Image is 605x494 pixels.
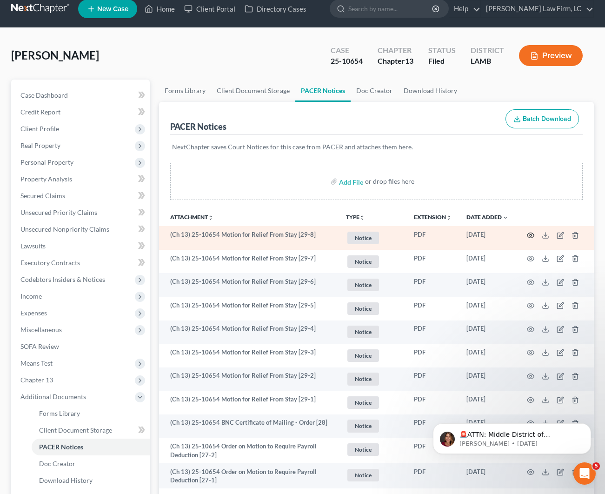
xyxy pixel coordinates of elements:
div: Chapter [378,56,413,67]
a: Notice [346,395,399,410]
span: Doc Creator [39,460,75,467]
td: (Ch 13) 25-10654 Motion for Relief From Stay [29-7] [159,250,339,274]
span: New Case [97,6,128,13]
div: Status [428,45,456,56]
span: PACER Notices [39,443,83,451]
iframe: Intercom live chat [573,462,596,485]
a: Help [449,0,480,17]
span: Means Test [20,359,53,367]
a: Unsecured Nonpriority Claims [13,221,150,238]
span: Personal Property [20,158,73,166]
a: Notice [346,442,399,457]
span: [PERSON_NAME] [11,48,99,62]
span: Unsecured Nonpriority Claims [20,225,109,233]
span: SOFA Review [20,342,59,350]
a: Notice [346,254,399,269]
span: Income [20,292,42,300]
span: Notice [347,349,379,362]
iframe: Intercom notifications message [419,404,605,469]
a: Property Analysis [13,171,150,187]
td: PDF [406,391,459,414]
span: Notice [347,232,379,244]
i: unfold_more [446,215,452,220]
td: PDF [406,463,459,489]
td: PDF [406,414,459,438]
a: Date Added expand_more [466,214,508,220]
td: (Ch 13) 25-10654 Order on Motion to Require Payroll Deduction [27-2] [159,438,339,463]
td: (Ch 13) 25-10654 Motion for Relief From Stay [29-3] [159,344,339,367]
a: PACER Notices [295,80,351,102]
a: Notice [346,467,399,483]
td: (Ch 13) 25-10654 Motion for Relief From Stay [29-2] [159,367,339,391]
a: Client Document Storage [211,80,295,102]
td: PDF [406,320,459,344]
span: Notice [347,279,379,291]
span: Chapter 13 [20,376,53,384]
span: 13 [405,56,413,65]
td: (Ch 13) 25-10654 Motion for Relief From Stay [29-8] [159,226,339,250]
span: Notice [347,469,379,481]
span: Notice [347,302,379,315]
a: Lawsuits [13,238,150,254]
div: LAMB [471,56,504,67]
span: Notice [347,443,379,456]
button: Batch Download [505,109,579,129]
td: PDF [406,226,459,250]
td: (Ch 13) 25-10654 Motion for Relief From Stay [29-4] [159,320,339,344]
a: Client Portal [180,0,240,17]
div: Filed [428,56,456,67]
a: SOFA Review [13,338,150,355]
td: (Ch 13) 25-10654 Motion for Relief From Stay [29-5] [159,297,339,320]
i: unfold_more [359,215,365,220]
i: expand_more [503,215,508,220]
a: Secured Claims [13,187,150,204]
span: Credit Report [20,108,60,116]
span: Download History [39,476,93,484]
td: (Ch 13) 25-10654 Order on Motion to Require Payroll Deduction [27-1] [159,463,339,489]
div: 25-10654 [331,56,363,67]
div: PACER Notices [170,121,226,132]
i: unfold_more [208,215,213,220]
a: Case Dashboard [13,87,150,104]
a: Home [140,0,180,17]
a: Notice [346,230,399,246]
span: Codebtors Insiders & Notices [20,275,105,283]
td: (Ch 13) 25-10654 Motion for Relief From Stay [29-1] [159,391,339,414]
span: Client Profile [20,125,59,133]
span: Lawsuits [20,242,46,250]
td: [DATE] [459,297,516,320]
span: Executory Contracts [20,259,80,267]
div: Chapter [378,45,413,56]
span: Client Document Storage [39,426,112,434]
div: Case [331,45,363,56]
a: Notice [346,371,399,387]
div: or drop files here [365,177,414,186]
span: Miscellaneous [20,326,62,334]
td: (Ch 13) 25-10654 Motion for Relief From Stay [29-6] [159,273,339,297]
td: (Ch 13) 25-10654 BNC Certificate of Mailing - Order [28] [159,414,339,438]
td: [DATE] [459,463,516,489]
td: PDF [406,250,459,274]
span: Expenses [20,309,47,317]
span: Additional Documents [20,393,86,401]
button: TYPEunfold_more [346,214,365,220]
a: Notice [346,418,399,434]
span: Notice [347,373,379,385]
a: Download History [32,472,150,489]
a: Client Document Storage [32,422,150,439]
span: Notice [347,255,379,268]
span: 5 [592,462,600,470]
button: Preview [519,45,583,66]
span: Notice [347,420,379,432]
a: Unsecured Priority Claims [13,204,150,221]
a: Executory Contracts [13,254,150,271]
span: Batch Download [523,115,571,123]
span: Unsecured Priority Claims [20,208,97,216]
td: [DATE] [459,226,516,250]
td: [DATE] [459,320,516,344]
a: Notice [346,301,399,316]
